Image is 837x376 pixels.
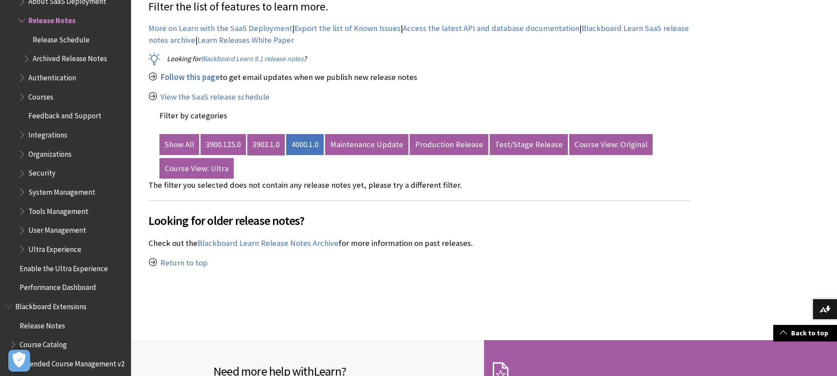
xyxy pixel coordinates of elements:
[410,134,488,155] a: Production Release
[403,23,579,34] a: Access the latest API and database documentation
[773,325,837,341] a: Back to top
[160,72,220,83] a: Follow this page
[28,109,101,121] span: Feedback and Support
[149,23,292,34] a: More on Learn with the SaaS Deployment
[28,70,76,82] span: Authentication
[197,35,294,45] a: Learn Releases White Paper
[197,238,339,248] a: Blackboard Learn Release Notes Archive
[159,158,234,179] a: Course View: Ultra
[149,238,690,249] p: Check out the for more information on past releases.
[28,185,95,197] span: System Management
[15,299,86,311] span: Blackboard Extensions
[33,32,90,44] span: Release Schedule
[325,134,408,155] a: Maintenance Update
[149,200,690,230] h2: Looking for older release notes?
[247,134,285,155] a: 3902.1.0
[159,110,227,121] label: Filter by categories
[569,134,653,155] a: Course View: Original
[28,242,81,254] span: Ultra Experience
[28,13,76,25] span: Release Notes
[33,52,107,63] span: Archived Release Notes
[149,54,690,63] p: Looking for ?
[28,128,67,139] span: Integrations
[149,23,690,45] p: | | | |
[149,72,690,83] p: to get email updates when we publish new release notes
[20,356,125,368] span: Extended Course Management v2
[490,134,568,155] a: Test/Stage Release
[28,166,55,178] span: Security
[149,180,501,190] div: The filter you selected does not contain any release notes yet, please try a different filter.
[160,258,208,268] a: Return to top
[28,204,88,216] span: Tools Management
[160,92,270,102] a: View the SaaS release schedule
[28,147,72,159] span: Organizations
[149,23,689,45] a: Blackboard Learn SaaS release notes archive
[20,318,65,330] span: Release Notes
[286,134,324,155] a: 4000.1.0
[28,223,86,235] span: User Management
[201,134,246,155] a: 3900.125.0
[20,261,108,273] span: Enable the Ultra Experience
[28,90,53,101] span: Courses
[8,350,30,372] button: Open Preferences
[201,54,304,63] a: Blackboard Learn 9.1 release notes
[160,72,220,82] span: Follow this page
[20,337,67,349] span: Course Catalog
[20,280,96,292] span: Performance Dashboard
[159,134,199,155] a: Show All
[294,23,401,34] a: Export the list of Known Issues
